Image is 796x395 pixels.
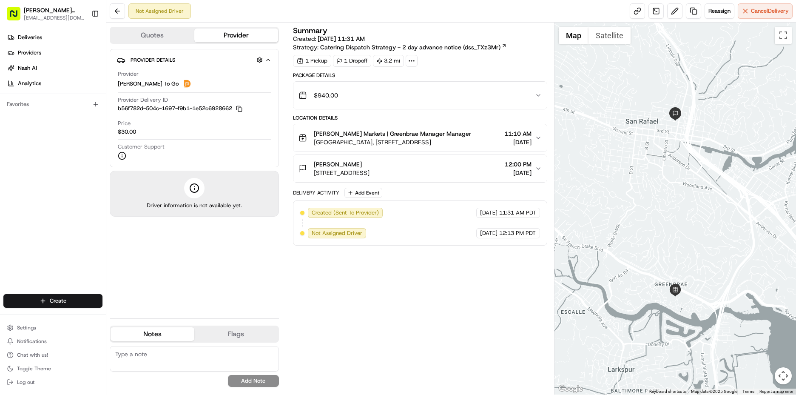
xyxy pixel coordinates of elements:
[3,322,102,334] button: Settings
[3,77,106,90] a: Analytics
[111,29,194,42] button: Quotes
[17,338,47,345] span: Notifications
[480,209,497,217] span: [DATE]
[320,43,507,52] a: Catering Dispatch Strategy - 2 day advance notice (dss_TXz3Mr)
[320,43,500,52] span: Catering Dispatch Strategy - 2 day advance notice (dss_TXz3Mr)
[3,376,102,388] button: Log out
[505,160,532,169] span: 12:00 PM
[333,55,371,67] div: 1 Dropoff
[504,138,532,146] span: [DATE]
[50,297,66,305] span: Create
[314,160,362,169] span: [PERSON_NAME]
[194,327,278,341] button: Flags
[3,294,102,308] button: Create
[17,352,48,358] span: Chat with us!
[293,189,339,196] div: Delivery Activity
[3,61,106,75] a: Nash AI
[293,82,547,109] button: $940.00
[293,114,548,121] div: Location Details
[312,209,379,217] span: Created (Sent To Provider)
[293,27,327,34] h3: Summary
[3,335,102,347] button: Notifications
[118,70,139,78] span: Provider
[314,91,338,100] span: $940.00
[314,138,471,146] span: [GEOGRAPHIC_DATA], [STREET_ADDRESS]
[3,97,102,111] div: Favorites
[293,72,548,79] div: Package Details
[344,188,382,198] button: Add Event
[559,27,588,44] button: Show street map
[504,129,532,138] span: 11:10 AM
[118,120,131,127] span: Price
[293,43,507,52] div: Strategy:
[293,55,331,67] div: 1 Pickup
[117,53,272,67] button: Provider Details
[3,3,88,24] button: [PERSON_NAME] Markets[EMAIL_ADDRESS][DOMAIN_NAME]
[742,389,754,394] a: Terms (opens in new tab)
[480,229,497,237] span: [DATE]
[557,384,585,395] a: Open this area in Google Maps (opens a new window)
[505,169,532,177] span: [DATE]
[588,27,631,44] button: Show satellite imagery
[118,105,242,112] button: b56f782d-504c-1697-f9b1-1e52c6928662
[499,229,536,237] span: 12:13 PM PDT
[293,124,547,152] button: [PERSON_NAME] Markets | Greenbrae Manager Manager[GEOGRAPHIC_DATA], [STREET_ADDRESS]11:10 AM[DATE]
[24,14,85,21] button: [EMAIL_ADDRESS][DOMAIN_NAME]
[557,384,585,395] img: Google
[775,27,792,44] button: Toggle fullscreen view
[24,6,85,14] button: [PERSON_NAME] Markets
[3,46,106,60] a: Providers
[314,169,370,177] span: [STREET_ADDRESS]
[373,55,404,67] div: 3.2 mi
[705,3,734,19] button: Reassign
[318,35,365,43] span: [DATE] 11:31 AM
[18,49,41,57] span: Providers
[18,34,42,41] span: Deliveries
[118,143,165,151] span: Customer Support
[118,128,136,136] span: $30.00
[751,7,789,15] span: Cancel Delivery
[17,324,36,331] span: Settings
[118,80,179,88] span: [PERSON_NAME] To Go
[293,155,547,182] button: [PERSON_NAME][STREET_ADDRESS]12:00 PM[DATE]
[649,389,686,395] button: Keyboard shortcuts
[3,363,102,375] button: Toggle Theme
[708,7,731,15] span: Reassign
[314,129,471,138] span: [PERSON_NAME] Markets | Greenbrae Manager Manager
[775,367,792,384] button: Map camera controls
[111,327,194,341] button: Notes
[147,202,242,209] span: Driver information is not available yet.
[182,79,192,89] img: ddtg_logo_v2.png
[691,389,737,394] span: Map data ©2025 Google
[194,29,278,42] button: Provider
[18,80,41,87] span: Analytics
[17,379,34,386] span: Log out
[17,365,51,372] span: Toggle Theme
[131,57,175,63] span: Provider Details
[3,349,102,361] button: Chat with us!
[18,64,37,72] span: Nash AI
[499,209,536,217] span: 11:31 AM PDT
[293,34,365,43] span: Created:
[3,31,106,44] a: Deliveries
[312,229,362,237] span: Not Assigned Driver
[118,96,168,104] span: Provider Delivery ID
[759,389,793,394] a: Report a map error
[738,3,793,19] button: CancelDelivery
